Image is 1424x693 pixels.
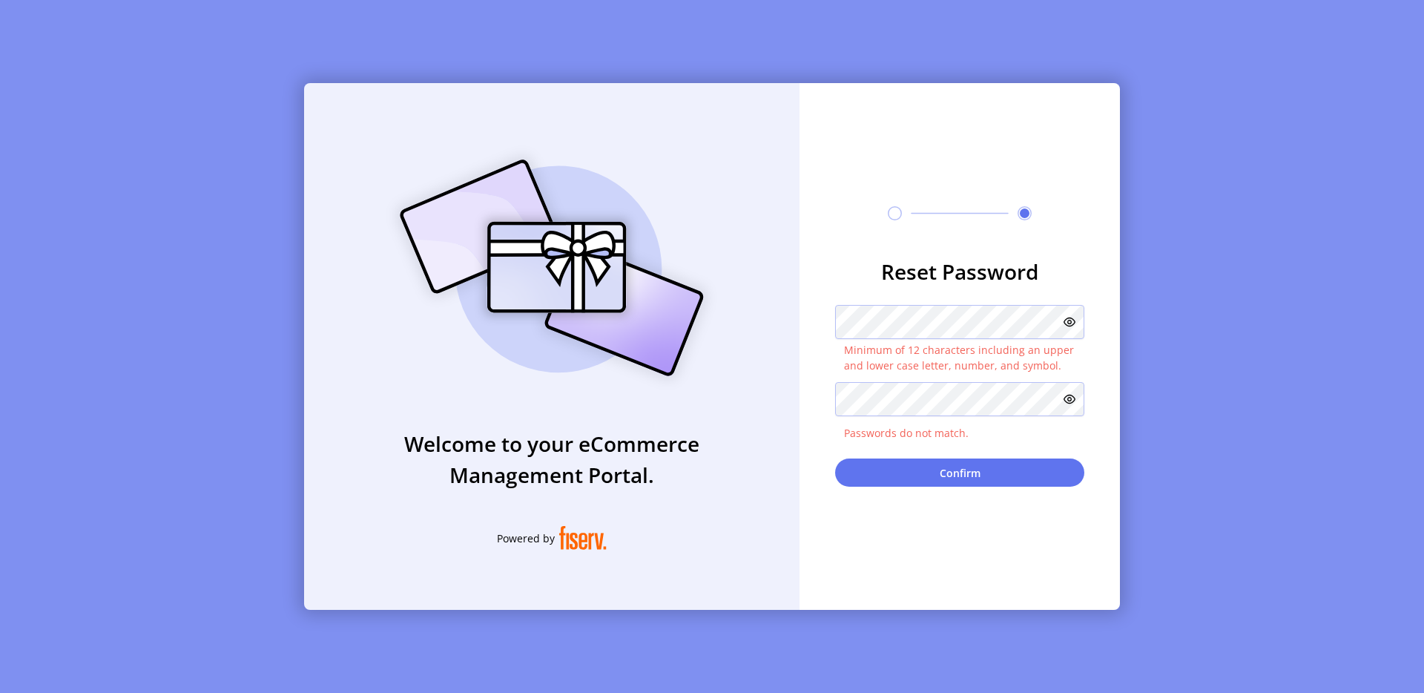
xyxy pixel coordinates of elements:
h3: Reset Password [835,256,1084,287]
h3: Welcome to your eCommerce Management Portal. [304,428,800,490]
span: Passwords do not match. [835,425,1084,441]
span: Powered by [497,531,555,546]
span: Minimum of 12 characters including an upper and lower case letter, number, and symbol. [835,342,1084,373]
img: card_Illustration.svg [378,143,726,393]
button: Confirm [835,459,1084,487]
